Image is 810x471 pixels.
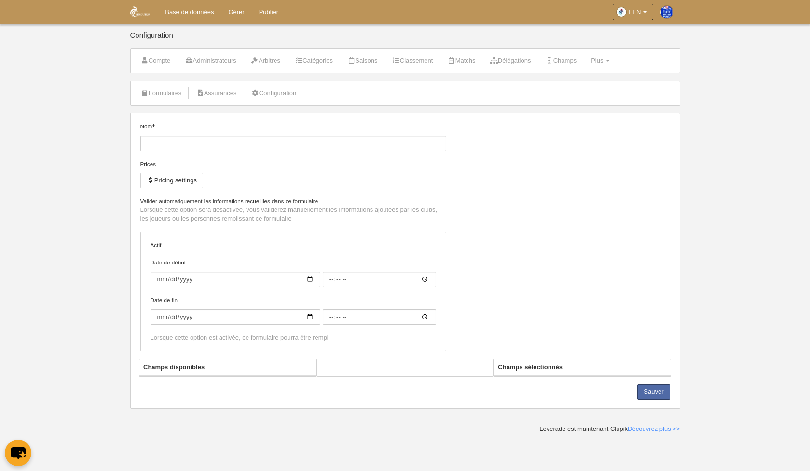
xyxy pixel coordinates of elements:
a: Compte [136,54,176,68]
i: Obligatoire [152,124,155,127]
a: Découvrez plus >> [628,425,680,432]
label: Date de fin [151,296,436,325]
a: Champs [540,54,582,68]
img: OaDPB3zQPxTf.30x30.jpg [617,7,626,17]
label: Valider automatiquement les informations recueillies dans ce formulaire [140,197,446,206]
th: Champs sélectionnés [494,359,671,376]
a: Assurances [191,86,242,100]
a: Formulaires [136,86,187,100]
a: Matchs [442,54,481,68]
a: FFN [613,4,653,20]
a: Catégories [289,54,338,68]
a: Classement [387,54,439,68]
a: Configuration [246,86,302,100]
p: Lorsque cette option sera désactivée, vous validerez manuellement les informations ajoutées par l... [140,206,446,223]
input: Date de début [323,272,436,287]
label: Date de début [151,258,436,287]
div: Configuration [130,31,680,48]
button: Pricing settings [140,173,203,188]
input: Nom [140,136,446,151]
div: Prices [140,160,446,168]
a: Saisons [342,54,383,68]
th: Champs disponibles [139,359,316,376]
label: Nom [140,122,446,151]
input: Date de fin [151,309,320,325]
a: Plus [586,54,615,68]
span: FFN [629,7,641,17]
label: Actif [151,241,436,249]
a: Délégations [485,54,536,68]
input: Date de fin [323,309,436,325]
a: Arbitres [246,54,286,68]
span: Plus [591,57,603,64]
input: Date de début [151,272,320,287]
a: Administrateurs [179,54,242,68]
img: PaswSEHnFMei.30x30.jpg [660,6,673,18]
div: Leverade est maintenant Clupik [539,425,680,433]
div: Lorsque cette option est activée, ce formulaire pourra être rempli [151,333,436,342]
button: chat-button [5,440,31,466]
img: FFN [130,6,150,17]
button: Sauver [637,384,670,400]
